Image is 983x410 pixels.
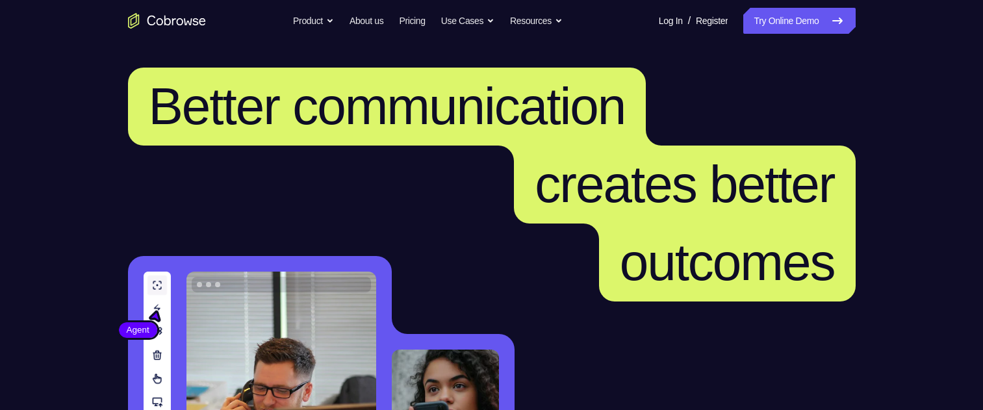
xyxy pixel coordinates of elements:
span: creates better [535,155,834,213]
a: Go to the home page [128,13,206,29]
a: Try Online Demo [743,8,855,34]
a: Log In [659,8,683,34]
button: Product [293,8,334,34]
a: About us [350,8,383,34]
span: Agent [119,324,157,337]
a: Register [696,8,728,34]
span: Better communication [149,77,626,135]
span: outcomes [620,233,835,291]
a: Pricing [399,8,425,34]
button: Resources [510,8,563,34]
button: Use Cases [441,8,494,34]
span: / [688,13,691,29]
